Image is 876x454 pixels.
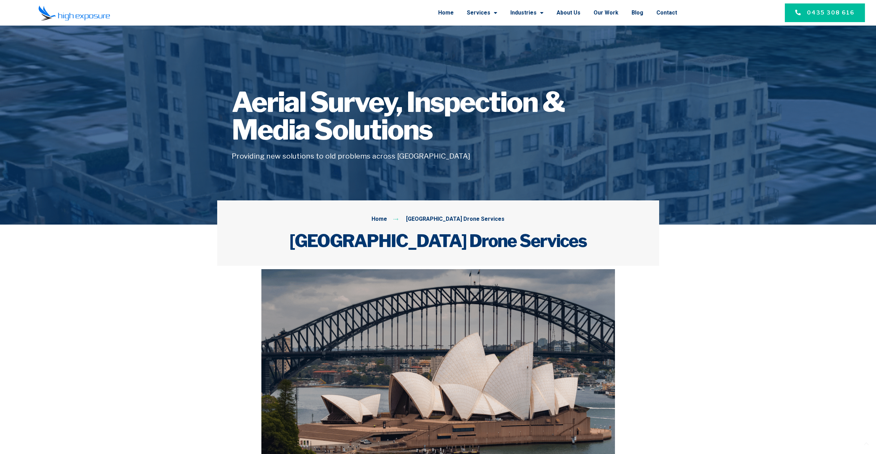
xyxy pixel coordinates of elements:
[404,215,504,224] span: [GEOGRAPHIC_DATA] Drone Services
[372,215,387,224] span: Home
[232,230,645,251] h2: [GEOGRAPHIC_DATA] Drone Services
[632,4,643,22] a: Blog
[510,4,543,22] a: Industries
[785,3,865,22] a: 0435 308 616
[467,4,497,22] a: Services
[656,4,677,22] a: Contact
[438,4,454,22] a: Home
[807,9,855,17] span: 0435 308 616
[557,4,580,22] a: About Us
[147,4,677,22] nav: Menu
[232,151,645,162] h5: Providing new solutions to old problems across [GEOGRAPHIC_DATA]
[38,5,110,21] img: Final-Logo copy
[232,88,645,144] h1: Aerial Survey, Inspection & Media Solutions
[594,4,618,22] a: Our Work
